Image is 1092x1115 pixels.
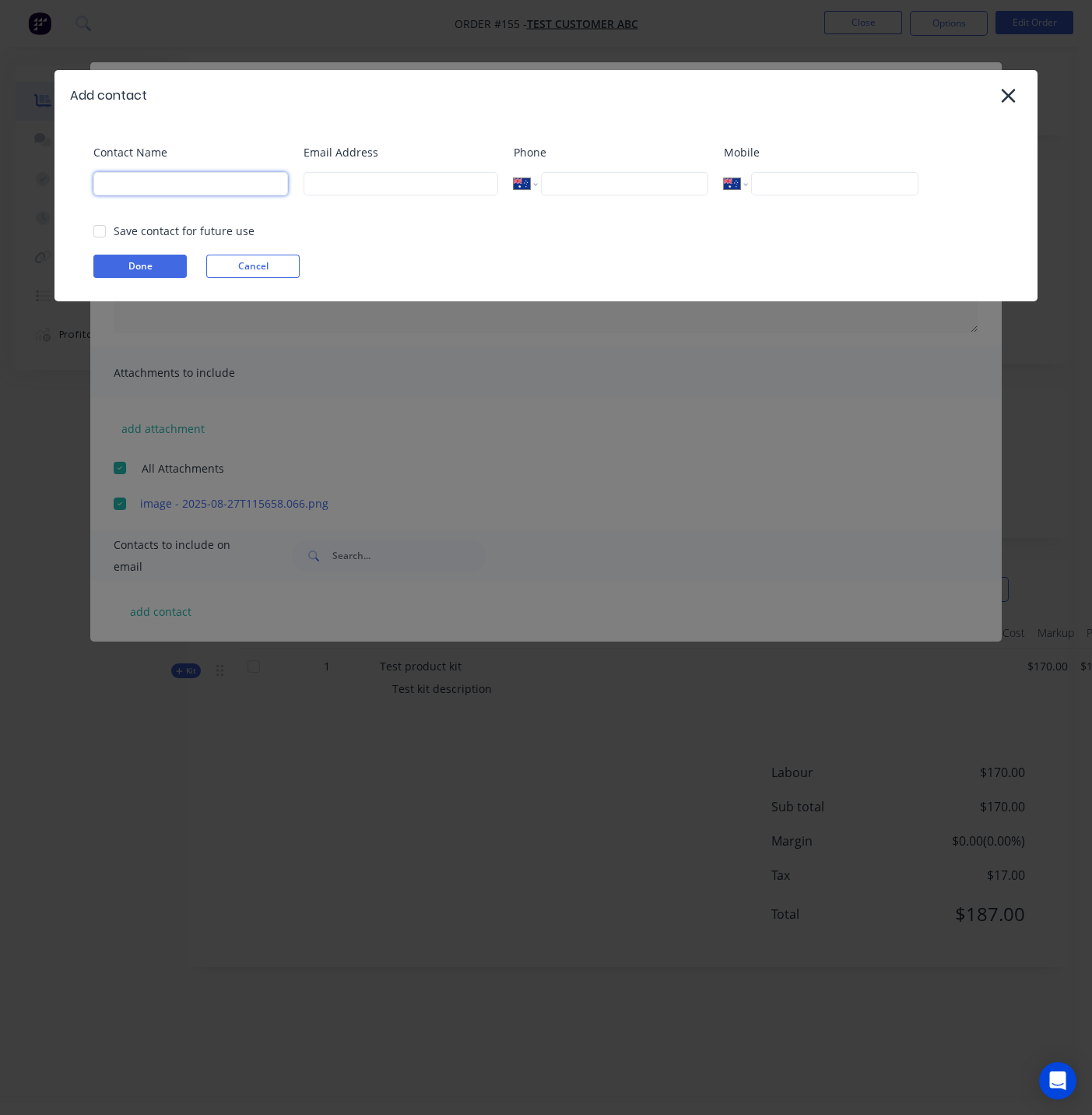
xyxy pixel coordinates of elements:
button: Cancel [206,255,300,278]
button: Done [93,255,187,278]
div: Add contact [70,86,147,105]
label: Email Address [304,144,498,160]
div: Open Intercom Messenger [1039,1062,1076,1099]
div: Save contact for future use [114,223,255,239]
label: Mobile [724,144,918,160]
label: Contact Name [93,144,288,160]
label: Phone [514,144,708,160]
